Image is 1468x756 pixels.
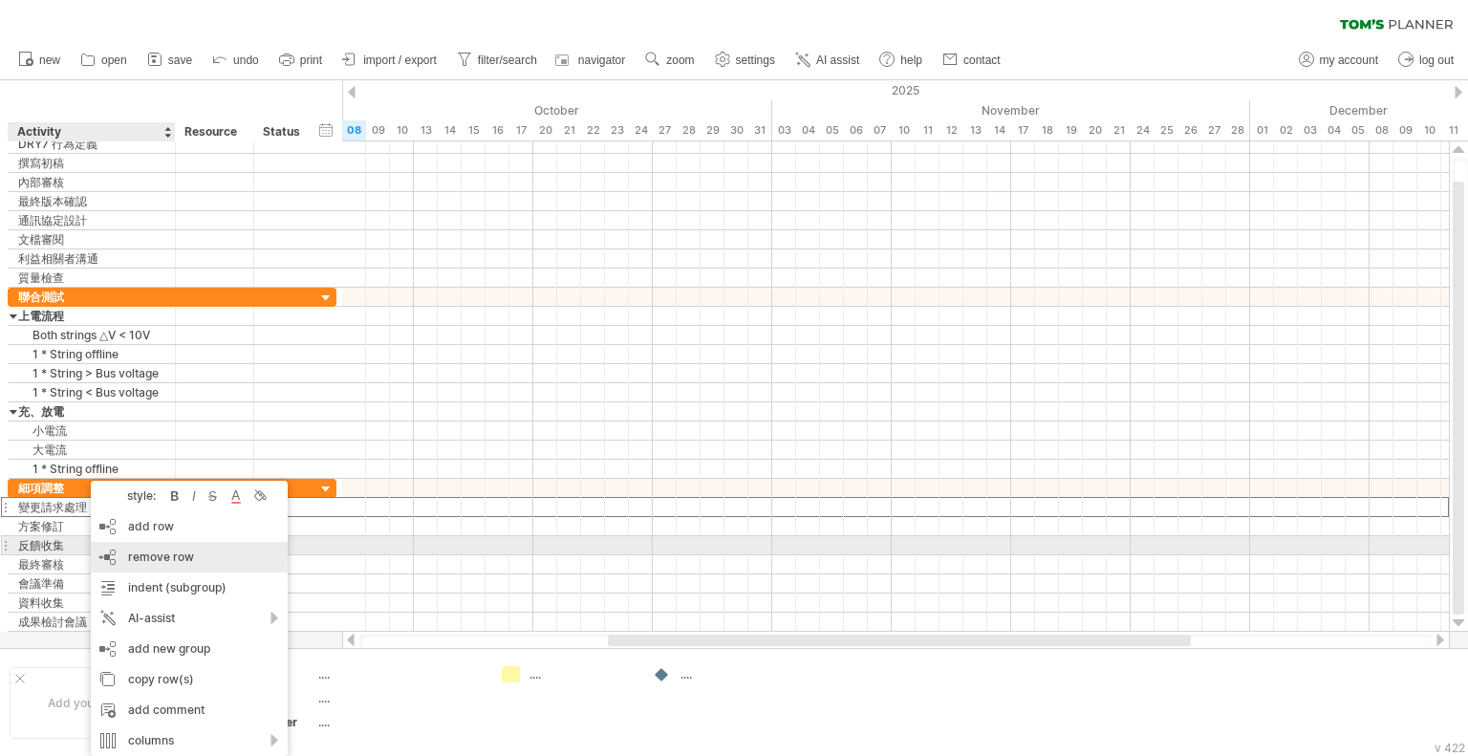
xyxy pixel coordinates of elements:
[736,54,775,67] span: settings
[18,594,165,612] div: 資料收集
[1202,120,1226,140] div: Thursday, 27 November 2025
[18,613,165,631] div: 成果檢討會議
[868,120,892,140] div: Friday, 7 November 2025
[1178,120,1202,140] div: Wednesday, 26 November 2025
[1441,120,1465,140] div: Thursday, 11 December 2025
[1155,120,1178,140] div: Tuesday, 25 November 2025
[18,192,165,210] div: 最終版本確認
[318,666,479,682] div: ....
[18,230,165,248] div: 文檔審閱
[653,120,677,140] div: Monday, 27 October 2025
[796,120,820,140] div: Tuesday, 4 November 2025
[1250,120,1274,140] div: Monday, 1 December 2025
[478,54,537,67] span: filter/search
[1322,120,1346,140] div: Thursday, 4 December 2025
[987,120,1011,140] div: Friday, 14 November 2025
[452,48,543,73] a: filter/search
[629,120,653,140] div: Friday, 24 October 2025
[18,326,165,344] div: Both strings △V < 10V
[168,54,192,67] span: save
[1393,48,1459,73] a: log out
[390,120,414,140] div: Friday, 10 October 2025
[1370,120,1393,140] div: Monday, 8 December 2025
[39,54,60,67] span: new
[263,122,305,141] div: Status
[963,120,987,140] div: Thursday, 13 November 2025
[963,54,1001,67] span: contact
[76,48,133,73] a: open
[18,211,165,229] div: 通訊協定設計
[98,488,165,503] div: style:
[91,695,288,725] div: add comment
[1417,120,1441,140] div: Wednesday, 10 December 2025
[318,690,479,706] div: ....
[1059,120,1083,140] div: Wednesday, 19 November 2025
[748,120,772,140] div: Friday, 31 October 2025
[680,666,785,682] div: ....
[91,603,288,634] div: AI-assist
[677,120,701,140] div: Tuesday, 28 October 2025
[557,120,581,140] div: Tuesday, 21 October 2025
[18,441,165,459] div: 大電流
[18,555,165,573] div: 最終審核
[18,135,165,153] div: DRY7 行為定義
[18,498,165,516] div: 變更請求處理
[91,572,288,603] div: indent (subgroup)
[509,120,533,140] div: Friday, 17 October 2025
[578,54,625,67] span: navigator
[337,48,443,73] a: import / export
[1346,120,1370,140] div: Friday, 5 December 2025
[17,122,164,141] div: Activity
[605,120,629,140] div: Thursday, 23 October 2025
[529,666,634,682] div: ....
[142,48,198,73] a: save
[233,54,259,67] span: undo
[223,100,772,120] div: October 2025
[1107,120,1131,140] div: Friday, 21 November 2025
[1393,120,1417,140] div: Tuesday, 9 December 2025
[18,479,165,497] div: 細項調整
[938,48,1006,73] a: contact
[18,249,165,268] div: 利益相關者溝通
[13,48,66,73] a: new
[640,48,700,73] a: zoom
[1435,741,1465,755] div: v 422
[366,120,390,140] div: Thursday, 9 October 2025
[1035,120,1059,140] div: Tuesday, 18 November 2025
[18,421,165,440] div: 小電流
[274,48,328,73] a: print
[91,664,288,695] div: copy row(s)
[128,550,194,564] span: remove row
[1226,120,1250,140] div: Friday, 28 November 2025
[772,120,796,140] div: Monday, 3 November 2025
[18,574,165,593] div: 會議準備
[184,122,243,141] div: Resource
[666,54,694,67] span: zoom
[1298,120,1322,140] div: Wednesday, 3 December 2025
[1131,120,1155,140] div: Monday, 24 November 2025
[1294,48,1384,73] a: my account
[844,120,868,140] div: Thursday, 6 November 2025
[207,48,265,73] a: undo
[18,345,165,363] div: 1 * String offline
[701,120,724,140] div: Wednesday, 29 October 2025
[772,100,1250,120] div: November 2025
[533,120,557,140] div: Monday, 20 October 2025
[900,54,922,67] span: help
[1083,120,1107,140] div: Thursday, 20 November 2025
[18,307,165,325] div: 上電流程
[1419,54,1454,67] span: log out
[91,725,288,756] div: columns
[462,120,486,140] div: Wednesday, 15 October 2025
[486,120,509,140] div: Thursday, 16 October 2025
[363,54,437,67] span: import / export
[18,517,165,535] div: 方案修訂
[18,173,165,191] div: 內部審核
[18,536,165,554] div: 反饋收集
[91,634,288,664] div: add new group
[414,120,438,140] div: Monday, 13 October 2025
[18,269,165,287] div: 質量檢查
[816,54,859,67] span: AI assist
[820,120,844,140] div: Wednesday, 5 November 2025
[916,120,939,140] div: Tuesday, 11 November 2025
